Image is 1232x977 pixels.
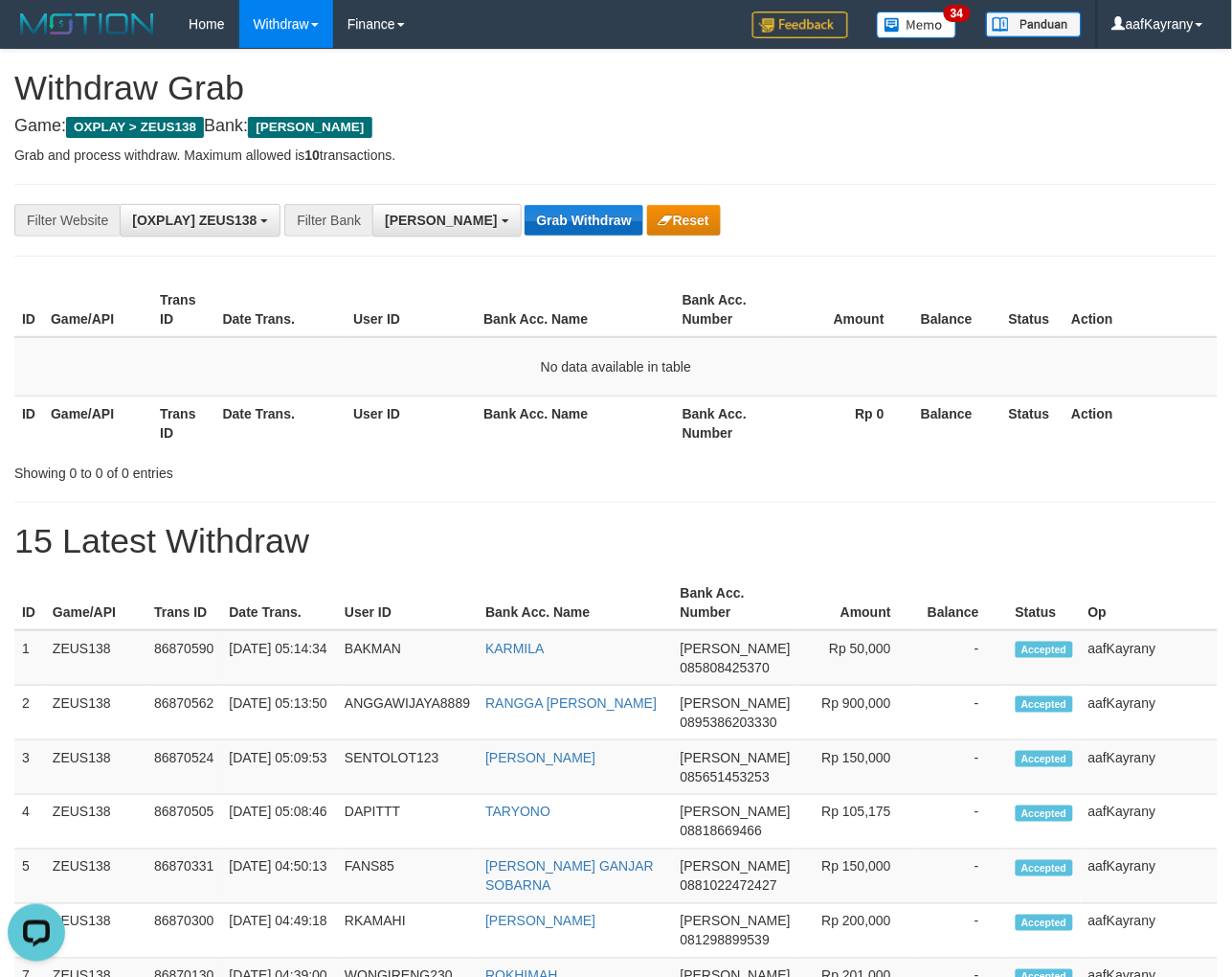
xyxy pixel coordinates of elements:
th: Trans ID [152,396,214,450]
th: Bank Acc. Number [673,576,798,630]
td: ZEUS138 [45,686,146,740]
th: Bank Acc. Name [476,396,675,450]
a: KARMILA [485,641,544,656]
th: Date Trans. [221,576,337,630]
th: Bank Acc. Number [675,396,784,450]
th: Balance [920,576,1008,630]
a: [PERSON_NAME] GANJAR SOBARNA [485,859,654,894]
span: [PERSON_NAME] [681,750,791,765]
span: Accepted [1016,642,1073,658]
td: aafKayrany [1081,630,1218,686]
span: [PERSON_NAME] [681,641,791,656]
td: Rp 105,175 [798,795,920,850]
td: [DATE] 05:14:34 [221,630,337,686]
span: Copy 08818669466 to clipboard [681,824,763,839]
th: Amount [798,576,920,630]
span: Copy 0895386203330 to clipboard [681,715,777,730]
th: Status [1001,283,1064,337]
th: Balance [913,396,1001,450]
strong: 10 [304,148,320,163]
th: Bank Acc. Name [476,283,675,337]
th: Date Trans. [215,396,347,450]
span: Copy 085808425370 to clipboard [681,660,770,675]
td: - [920,850,1008,904]
a: RANGGA [PERSON_NAME] [485,695,657,711]
span: [PERSON_NAME] [385,213,497,228]
td: aafKayrany [1081,795,1218,850]
th: User ID [337,576,478,630]
th: Amount [783,283,913,337]
span: Accepted [1016,915,1073,931]
a: [PERSON_NAME] [485,750,595,765]
span: 34 [944,5,970,22]
td: [DATE] 04:49:18 [221,904,337,959]
td: aafKayrany [1081,850,1218,904]
span: OXPLAY > ZEUS138 [66,117,204,138]
th: Rp 0 [783,396,913,450]
td: DAPITTT [337,795,478,850]
img: Feedback.jpg [752,11,848,38]
td: ZEUS138 [45,904,146,959]
h4: Game: Bank: [14,117,1218,136]
button: Grab Withdraw [525,205,642,236]
span: Copy 085651453253 to clipboard [681,769,770,784]
td: ZEUS138 [45,850,146,904]
span: Copy 0881022472427 to clipboard [681,878,777,894]
td: - [920,904,1008,959]
td: 86870300 [146,904,221,959]
span: Copy 081298899539 to clipboard [681,933,770,948]
th: Date Trans. [215,283,347,337]
td: Rp 900,000 [798,686,920,740]
td: Rp 200,000 [798,904,920,959]
td: aafKayrany [1081,686,1218,740]
td: 1 [14,630,45,686]
th: Game/API [43,283,152,337]
th: User ID [346,396,476,450]
span: [PERSON_NAME] [681,859,791,875]
a: TARYONO [485,805,550,820]
td: 2 [14,686,45,740]
td: [DATE] 04:50:13 [221,850,337,904]
td: Rp 150,000 [798,850,920,904]
td: 86870331 [146,850,221,904]
h1: Withdraw Grab [14,69,1218,107]
td: - [920,795,1008,850]
button: [PERSON_NAME] [372,204,521,237]
td: FANS85 [337,850,478,904]
th: Balance [913,283,1001,337]
th: Game/API [43,396,152,450]
button: Open LiveChat chat widget [8,8,65,65]
td: 86870562 [146,686,221,740]
td: ZEUS138 [45,795,146,850]
td: ANGGAWIJAYA8889 [337,686,478,740]
td: [DATE] 05:09:53 [221,740,337,795]
th: ID [14,576,45,630]
td: aafKayrany [1081,904,1218,959]
span: Accepted [1016,806,1073,822]
img: panduan.png [986,11,1082,37]
td: 5 [14,850,45,904]
span: [PERSON_NAME] [681,805,791,820]
span: [OXPLAY] ZEUS138 [132,213,257,228]
button: [OXPLAY] ZEUS138 [120,204,280,237]
td: ZEUS138 [45,630,146,686]
td: - [920,740,1008,795]
div: Filter Website [14,204,120,237]
td: - [920,686,1008,740]
div: Filter Bank [284,204,372,237]
td: 86870505 [146,795,221,850]
th: Trans ID [146,576,221,630]
th: Op [1081,576,1218,630]
td: RKAMAHI [337,904,478,959]
td: 86870524 [146,740,221,795]
span: [PERSON_NAME] [681,914,791,929]
td: ZEUS138 [45,740,146,795]
th: Action [1064,396,1218,450]
th: Bank Acc. Number [675,283,784,337]
img: Button%20Memo.svg [877,11,957,38]
td: Rp 50,000 [798,630,920,686]
th: User ID [346,283,476,337]
td: [DATE] 05:08:46 [221,795,337,850]
td: SENTOLOT123 [337,740,478,795]
td: 3 [14,740,45,795]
